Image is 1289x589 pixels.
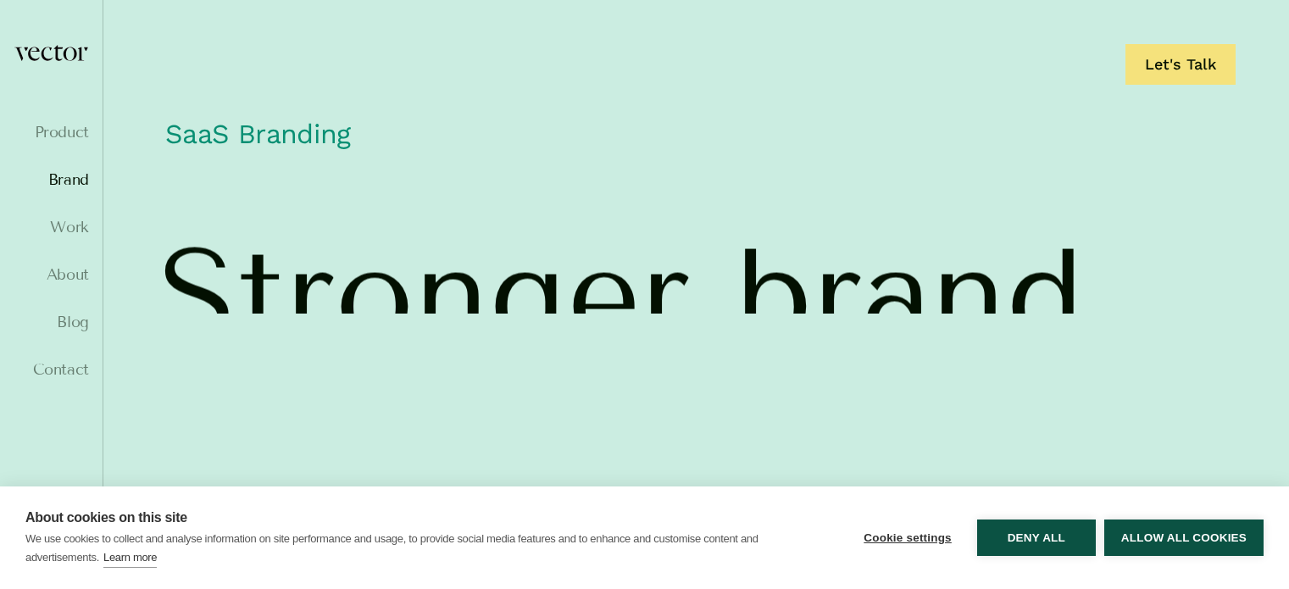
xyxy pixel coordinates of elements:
p: We use cookies to collect and analyse information on site performance and usage, to provide socia... [25,532,758,564]
a: Brand [14,171,89,188]
h1: SaaS Branding [157,108,1236,168]
button: Allow all cookies [1104,520,1264,556]
a: Product [14,124,89,141]
button: Deny all [977,520,1096,556]
span: brand. [735,231,1119,360]
a: Contact [14,361,89,378]
a: Learn more [103,548,157,568]
a: About [14,266,89,283]
span: Stronger [157,231,690,360]
strong: About cookies on this site [25,510,187,525]
button: Cookie settings [847,520,969,556]
a: Work [14,219,89,236]
a: Blog [14,314,89,331]
a: Let's Talk [1125,44,1236,85]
